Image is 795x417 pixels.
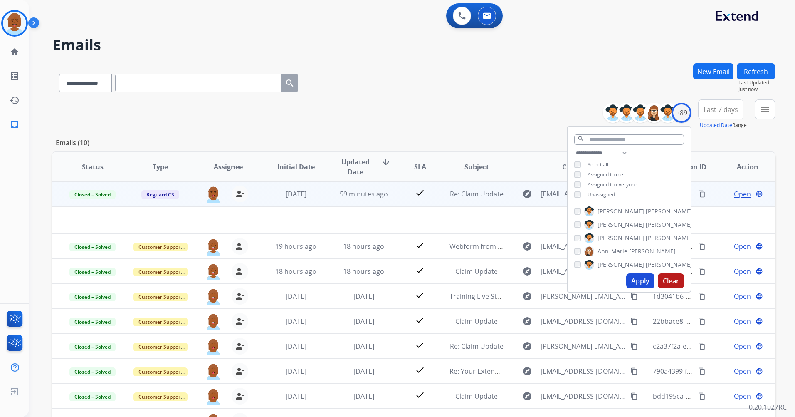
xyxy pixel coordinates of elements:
span: Customer Support [133,343,188,351]
p: 0.20.1027RC [749,402,787,412]
mat-icon: explore [522,366,532,376]
span: 19 hours ago [275,242,316,251]
mat-icon: person_remove [235,341,245,351]
span: Closed – Solved [69,268,116,276]
mat-icon: check [415,265,425,275]
span: c2a37f2a-e096-4cc1-b265-752b1a78d1fb [653,342,778,351]
mat-icon: person_remove [235,391,245,401]
span: Customer Support [133,318,188,326]
span: Customer Support [133,367,188,376]
span: [PERSON_NAME] [646,207,692,216]
span: Open [734,266,751,276]
span: Claim Update [455,267,498,276]
span: Just now [738,86,775,93]
img: agent-avatar [205,263,222,280]
span: [EMAIL_ADDRESS][DOMAIN_NAME] [541,391,626,401]
mat-icon: content_copy [698,190,706,198]
span: [PERSON_NAME] [629,247,676,256]
mat-icon: content_copy [698,367,706,375]
span: [DATE] [286,317,306,326]
span: [DATE] [286,392,306,401]
img: agent-avatar [205,363,222,380]
img: agent-avatar [205,313,222,330]
h2: Emails [52,37,775,53]
mat-icon: person_remove [235,266,245,276]
mat-icon: home [10,47,20,57]
span: Assigned to everyone [588,181,637,188]
span: [DATE] [353,317,374,326]
span: [DATE] [286,342,306,351]
span: Ann_Marie [597,247,627,256]
span: Last 7 days [704,108,738,111]
span: Closed – Solved [69,318,116,326]
span: Closed – Solved [69,392,116,401]
span: 18 hours ago [343,242,384,251]
mat-icon: content_copy [698,268,706,275]
mat-icon: check [415,290,425,300]
mat-icon: content_copy [630,318,638,325]
span: [DATE] [353,292,374,301]
img: agent-avatar [205,388,222,405]
span: [PERSON_NAME] [646,261,692,269]
span: Reguard CS [141,190,179,199]
p: Emails (10) [52,138,93,148]
mat-icon: language [755,293,763,300]
mat-icon: list_alt [10,71,20,81]
mat-icon: explore [522,391,532,401]
span: Open [734,341,751,351]
span: Subject [464,162,489,172]
mat-icon: inbox [10,119,20,129]
span: Unassigned [588,191,615,198]
span: Last Updated: [738,79,775,86]
img: agent-avatar [205,238,222,256]
span: 22bbace8-3d53-49e2-b72f-db4dc6588dec [653,317,781,326]
mat-icon: language [755,268,763,275]
mat-icon: content_copy [698,343,706,350]
span: [PERSON_NAME] [597,261,644,269]
span: [DATE] [286,367,306,376]
img: agent-avatar [205,186,222,203]
span: Re: Your Extend claim is being reviewed [449,367,573,376]
span: Closed – Solved [69,343,116,351]
span: Initial Date [277,162,315,172]
button: Apply [626,273,654,288]
button: Last 7 days [698,99,743,119]
span: Customer Support [133,243,188,251]
span: Webform from [EMAIL_ADDRESS][DOMAIN_NAME] on [DATE] [449,242,638,251]
span: Customer Support [133,293,188,301]
mat-icon: search [577,135,585,142]
span: 18 hours ago [275,267,316,276]
mat-icon: person_remove [235,366,245,376]
span: 1d3041b6-0f9c-4643-961f-33b7f53af3fd [653,292,774,301]
button: Clear [658,273,684,288]
span: [DATE] [353,367,374,376]
span: [DATE] [286,189,306,199]
span: Open [734,291,751,301]
span: Assignee [214,162,243,172]
mat-icon: arrow_downward [381,157,391,167]
mat-icon: person_remove [235,241,245,251]
span: Closed – Solved [69,367,116,376]
span: Customer Support [133,268,188,276]
span: 790a4399-fcb4-46db-92bb-aa71cdb7f585 [653,367,780,376]
mat-icon: check [415,188,425,198]
span: Re: Claim Update [450,342,504,351]
span: [PERSON_NAME] [597,221,644,229]
span: Closed – Solved [69,190,116,199]
button: Refresh [737,63,775,79]
th: Action [707,152,775,181]
mat-icon: content_copy [630,392,638,400]
mat-icon: content_copy [698,318,706,325]
mat-icon: person_remove [235,291,245,301]
img: agent-avatar [205,338,222,355]
span: Customer Support [133,392,188,401]
span: Open [734,366,751,376]
span: bdd195ca-2d83-4f39-a9ba-44736f327bb9 [653,392,780,401]
span: Updated Date [337,157,374,177]
span: Closed – Solved [69,243,116,251]
mat-icon: history [10,95,20,105]
img: avatar [3,12,26,35]
mat-icon: language [755,318,763,325]
mat-icon: search [285,78,295,88]
mat-icon: person_remove [235,189,245,199]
